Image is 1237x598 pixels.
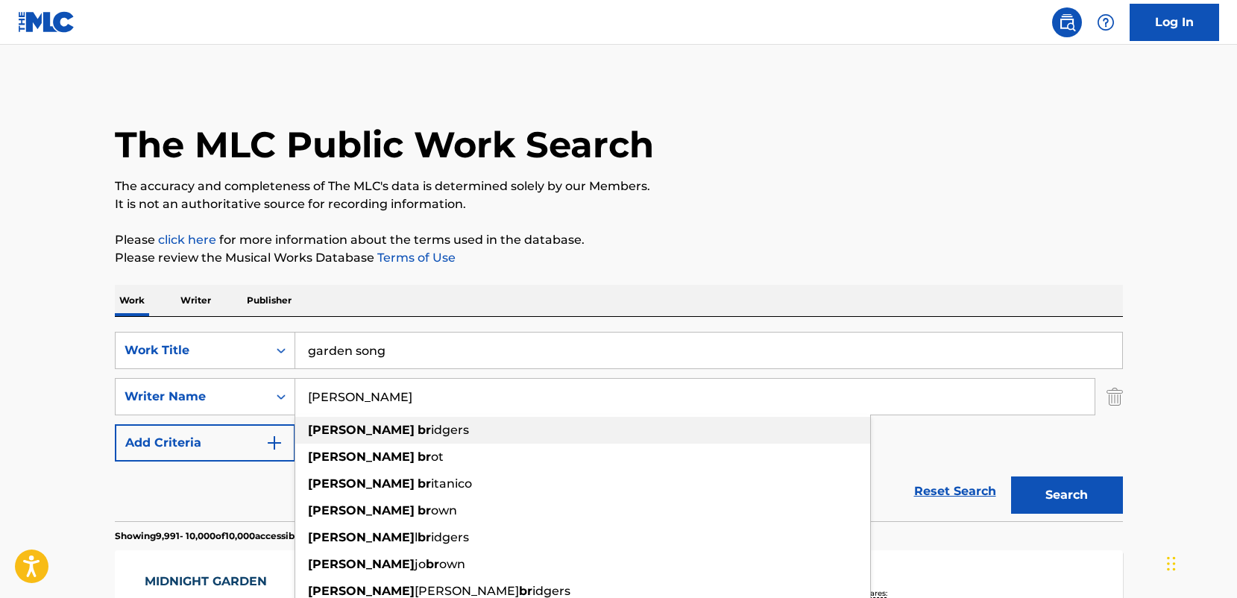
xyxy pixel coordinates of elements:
img: search [1058,13,1076,31]
strong: br [418,530,431,544]
strong: br [418,423,431,437]
p: Please review the Musical Works Database [115,249,1123,267]
img: MLC Logo [18,11,75,33]
strong: [PERSON_NAME] [308,503,415,517]
img: 9d2ae6d4665cec9f34b9.svg [265,434,283,452]
p: Work [115,285,149,316]
button: Add Criteria [115,424,295,462]
img: help [1097,13,1115,31]
div: Help [1091,7,1121,37]
strong: [PERSON_NAME] [308,584,415,598]
strong: [PERSON_NAME] [308,423,415,437]
img: Delete Criterion [1107,378,1123,415]
a: Terms of Use [374,251,456,265]
strong: br [418,450,431,464]
div: Drag [1167,541,1176,586]
strong: [PERSON_NAME] [308,557,415,571]
h1: The MLC Public Work Search [115,122,654,167]
div: Writer Name [125,388,259,406]
p: Writer [176,285,215,316]
form: Search Form [115,332,1123,521]
span: idgers [431,530,469,544]
strong: [PERSON_NAME] [308,530,415,544]
a: Log In [1130,4,1219,41]
span: own [431,503,457,517]
strong: [PERSON_NAME] [308,450,415,464]
span: [PERSON_NAME] [415,584,519,598]
a: click here [158,233,216,247]
span: own [439,557,465,571]
span: l [415,530,418,544]
strong: br [519,584,532,598]
strong: br [418,503,431,517]
div: MIDNIGHT GARDEN [145,573,278,591]
strong: [PERSON_NAME] [308,476,415,491]
a: Reset Search [907,475,1004,508]
p: Showing 9,991 - 10,000 of 10,000 accessible results (Total 290,752 ) [115,529,400,543]
span: ot [431,450,444,464]
strong: br [426,557,439,571]
span: idgers [431,423,469,437]
strong: br [418,476,431,491]
p: Publisher [242,285,296,316]
p: It is not an authoritative source for recording information. [115,195,1123,213]
span: itanico [431,476,472,491]
p: The accuracy and completeness of The MLC's data is determined solely by our Members. [115,177,1123,195]
button: Search [1011,476,1123,514]
span: jo [415,557,426,571]
p: Please for more information about the terms used in the database. [115,231,1123,249]
span: idgers [532,584,570,598]
iframe: Chat Widget [1162,526,1237,598]
div: Work Title [125,342,259,359]
a: Public Search [1052,7,1082,37]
